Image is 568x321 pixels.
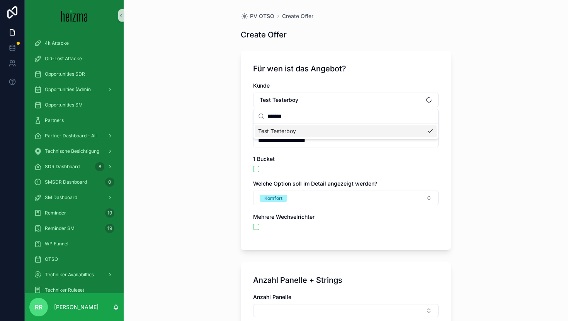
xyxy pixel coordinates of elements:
[258,127,296,135] span: Test Testerboy
[29,221,119,235] a: Reminder SM19
[253,155,275,162] span: 1 Bucket
[45,164,80,170] span: SDR Dashboard
[105,224,114,233] div: 19
[45,117,64,123] span: Partners
[61,9,88,22] img: App logo
[253,63,346,74] h1: Für wen ist das Angebot?
[241,29,287,40] h1: Create Offer
[105,208,114,218] div: 19
[29,237,119,251] a: WP Funnel
[45,56,82,62] span: Old-Lost Attacke
[253,275,342,286] h1: Anzahl Panelle + Strings
[253,304,439,317] button: Select Button
[282,12,313,20] a: Create Offer
[29,129,119,143] a: Partner Dashboard - All
[35,302,43,312] span: RR
[253,213,315,220] span: Mehrere Wechselrichter
[29,98,119,112] a: Opportunities SM
[241,12,274,20] a: PV OTSO
[45,241,68,247] span: WP Funnel
[54,303,99,311] p: [PERSON_NAME]
[45,86,91,93] span: Opportunities (Admin
[45,40,69,46] span: 4k Attacke
[45,225,75,231] span: Reminder SM
[45,148,99,154] span: Technische Besichtigung
[260,96,298,104] span: Test Testerboy
[29,144,119,158] a: Technische Besichtigung
[264,195,282,202] div: Komfort
[29,67,119,81] a: Opportunities SDR
[45,210,66,216] span: Reminder
[45,287,84,293] span: Techniker Ruleset
[253,294,291,300] span: Anzahl Panelle
[29,36,119,50] a: 4k Attacke
[29,252,119,266] a: OTSO
[253,191,439,205] button: Select Button
[253,180,377,187] span: Welche Option soll im Detail angezeigt werden?
[253,123,438,139] div: Suggestions
[95,162,104,171] div: 8
[29,52,119,66] a: Old-Lost Attacke
[105,177,114,187] div: 0
[29,175,119,189] a: SMSDR Dashboard0
[29,268,119,282] a: Techniker Availabilties
[29,83,119,96] a: Opportunities (Admin
[29,191,119,204] a: SM Dashboard
[45,256,58,262] span: OTSO
[25,31,124,293] div: scrollable content
[45,133,97,139] span: Partner Dashboard - All
[29,206,119,220] a: Reminder19
[45,272,94,278] span: Techniker Availabilties
[29,113,119,127] a: Partners
[29,160,119,174] a: SDR Dashboard8
[45,194,77,201] span: SM Dashboard
[253,93,439,107] button: Select Button
[29,283,119,297] a: Techniker Ruleset
[45,179,87,185] span: SMSDR Dashboard
[45,71,85,77] span: Opportunities SDR
[250,12,274,20] span: PV OTSO
[253,82,270,89] span: Kunde
[45,102,83,108] span: Opportunities SM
